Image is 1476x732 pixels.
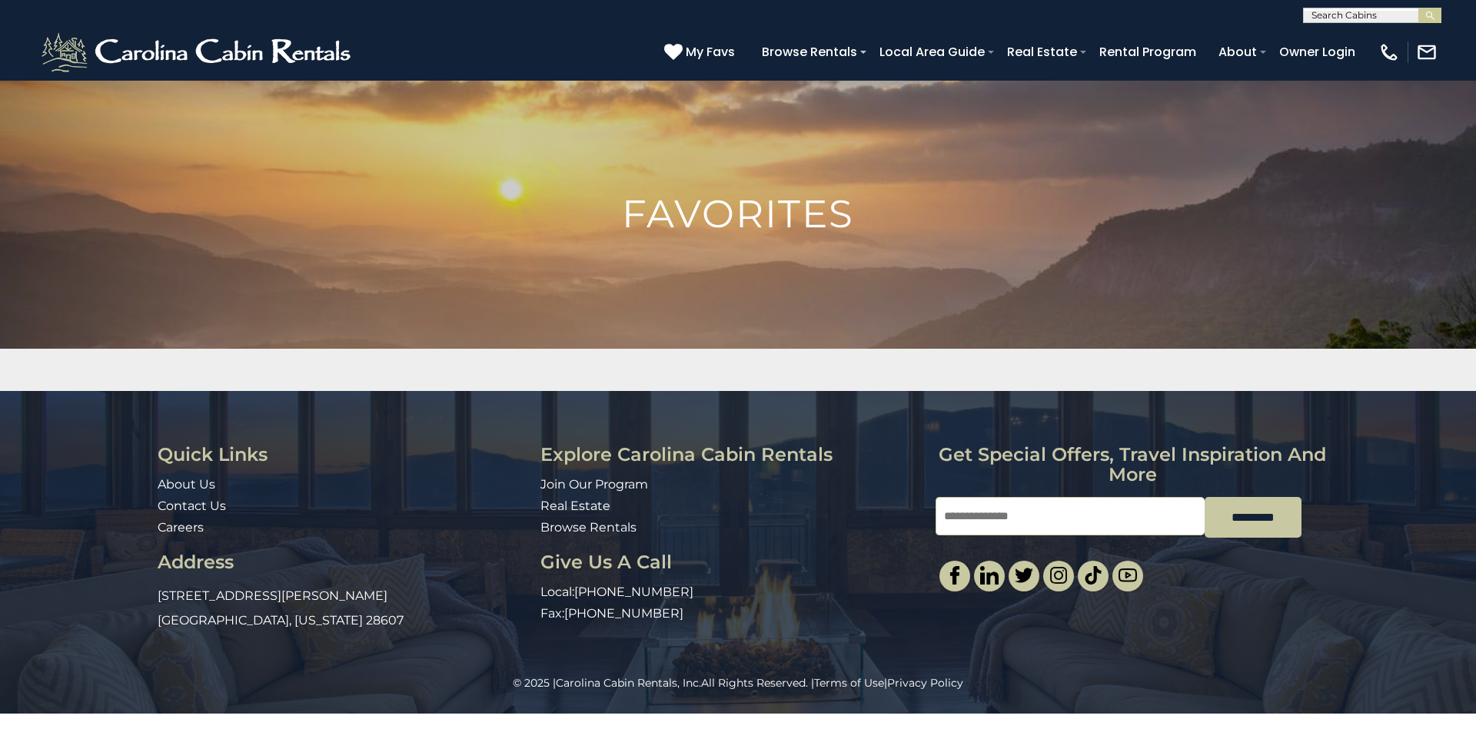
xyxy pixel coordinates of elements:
[540,552,923,572] h3: Give Us A Call
[1015,566,1033,585] img: twitter-single.svg
[1049,566,1068,585] img: instagram-single.svg
[1416,41,1438,63] img: mail-regular-white.png
[686,42,735,61] span: My Favs
[980,566,999,585] img: linkedin-single.svg
[999,38,1085,65] a: Real Estate
[158,445,529,465] h3: Quick Links
[887,676,963,690] a: Privacy Policy
[35,675,1441,691] p: All Rights Reserved. | |
[814,676,884,690] a: Terms of Use
[564,606,683,621] a: [PHONE_NUMBER]
[158,520,204,535] a: Careers
[158,584,529,633] p: [STREET_ADDRESS][PERSON_NAME] [GEOGRAPHIC_DATA], [US_STATE] 28607
[1092,38,1204,65] a: Rental Program
[158,552,529,572] h3: Address
[754,38,865,65] a: Browse Rentals
[556,676,701,690] a: Carolina Cabin Rentals, Inc.
[158,498,226,513] a: Contact Us
[513,676,701,690] span: © 2025 |
[540,520,637,535] a: Browse Rentals
[540,584,923,601] p: Local:
[1119,566,1137,585] img: youtube-light.svg
[574,585,693,599] a: [PHONE_NUMBER]
[1378,41,1400,63] img: phone-regular-white.png
[540,498,610,513] a: Real Estate
[936,445,1330,485] h3: Get special offers, travel inspiration and more
[1084,566,1102,585] img: tiktok.svg
[1211,38,1265,65] a: About
[540,605,923,623] p: Fax:
[946,566,964,585] img: facebook-single.svg
[540,445,923,465] h3: Explore Carolina Cabin Rentals
[38,29,357,75] img: White-1-2.png
[664,42,739,62] a: My Favs
[1272,38,1363,65] a: Owner Login
[872,38,992,65] a: Local Area Guide
[158,477,215,492] a: About Us
[540,477,648,492] a: Join Our Program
